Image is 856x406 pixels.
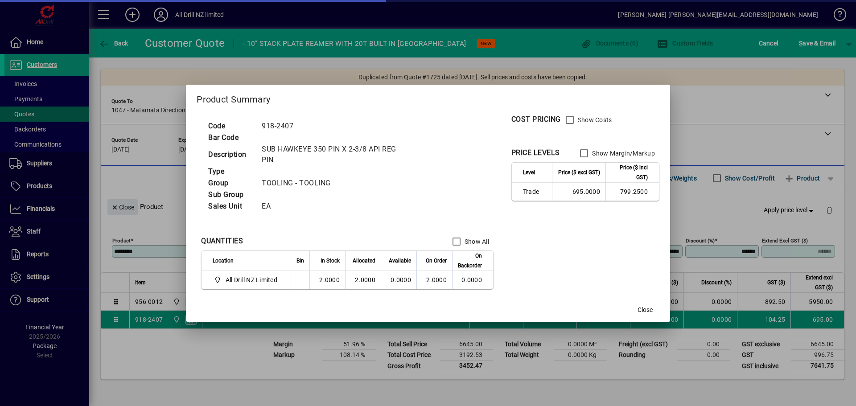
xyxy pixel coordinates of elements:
[321,256,340,266] span: In Stock
[638,305,653,315] span: Close
[257,120,420,132] td: 918-2407
[226,275,277,284] span: All Drill NZ Limited
[463,237,489,246] label: Show All
[204,189,257,201] td: Sub Group
[523,168,535,177] span: Level
[381,271,416,289] td: 0.0000
[353,256,375,266] span: Allocated
[257,144,420,166] td: SUB HAWKEYE 350 PIN X 2-3/8 API REG PIN
[204,120,257,132] td: Code
[201,236,243,246] div: QUANTITIES
[426,256,447,266] span: On Order
[213,256,234,266] span: Location
[552,183,605,201] td: 695.0000
[576,115,612,124] label: Show Costs
[345,271,381,289] td: 2.0000
[204,177,257,189] td: Group
[204,144,257,166] td: Description
[309,271,345,289] td: 2.0000
[204,166,257,177] td: Type
[558,168,600,177] span: Price ($ excl GST)
[458,251,482,271] span: On Backorder
[204,201,257,212] td: Sales Unit
[257,177,420,189] td: TOOLING - TOOLING
[511,114,561,125] div: COST PRICING
[511,148,560,158] div: PRICE LEVELS
[257,201,420,212] td: EA
[611,163,648,182] span: Price ($ incl GST)
[204,132,257,144] td: Bar Code
[631,302,659,318] button: Close
[605,183,659,201] td: 799.2500
[296,256,304,266] span: Bin
[590,149,655,158] label: Show Margin/Markup
[186,85,670,111] h2: Product Summary
[426,276,447,283] span: 2.0000
[213,275,281,285] span: All Drill NZ Limited
[389,256,411,266] span: Available
[523,187,547,196] span: Trade
[452,271,493,289] td: 0.0000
